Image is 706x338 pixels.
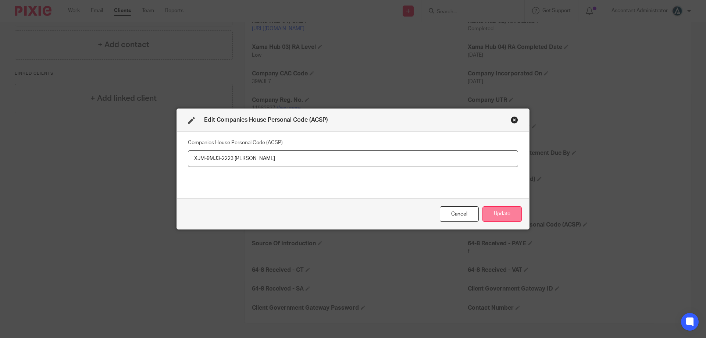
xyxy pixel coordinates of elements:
[188,150,518,167] input: Companies House Personal Code (ACSP)
[482,206,522,222] button: Update
[204,117,328,123] span: Edit Companies House Personal Code (ACSP)
[440,206,479,222] div: Close this dialog window
[511,116,518,124] div: Close this dialog window
[188,139,283,146] label: Companies House Personal Code (ACSP)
